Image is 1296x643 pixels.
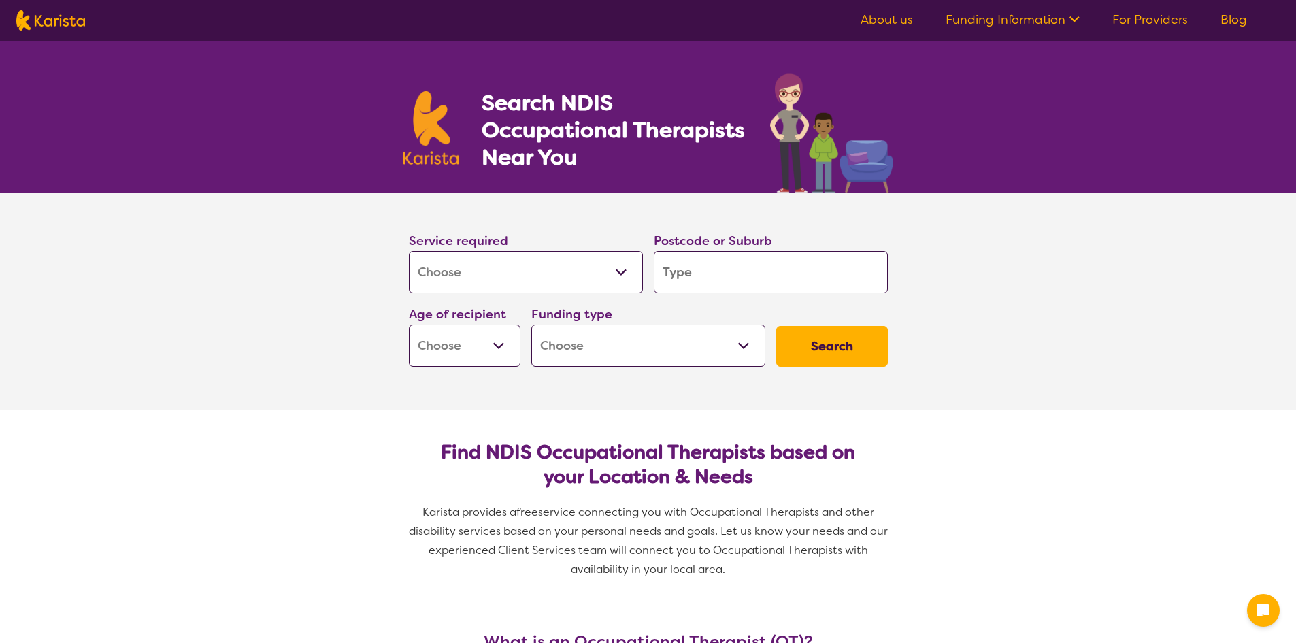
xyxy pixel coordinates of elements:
img: Karista logo [403,91,459,165]
a: For Providers [1112,12,1188,28]
a: Funding Information [946,12,1080,28]
a: About us [861,12,913,28]
h1: Search NDIS Occupational Therapists Near You [482,89,746,171]
label: Funding type [531,306,612,323]
span: Karista provides a [422,505,516,519]
label: Service required [409,233,508,249]
button: Search [776,326,888,367]
img: occupational-therapy [770,73,893,193]
label: Postcode or Suburb [654,233,772,249]
span: free [516,505,538,519]
a: Blog [1220,12,1247,28]
h2: Find NDIS Occupational Therapists based on your Location & Needs [420,440,877,489]
input: Type [654,251,888,293]
span: service connecting you with Occupational Therapists and other disability services based on your p... [409,505,891,576]
img: Karista logo [16,10,85,31]
label: Age of recipient [409,306,506,323]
